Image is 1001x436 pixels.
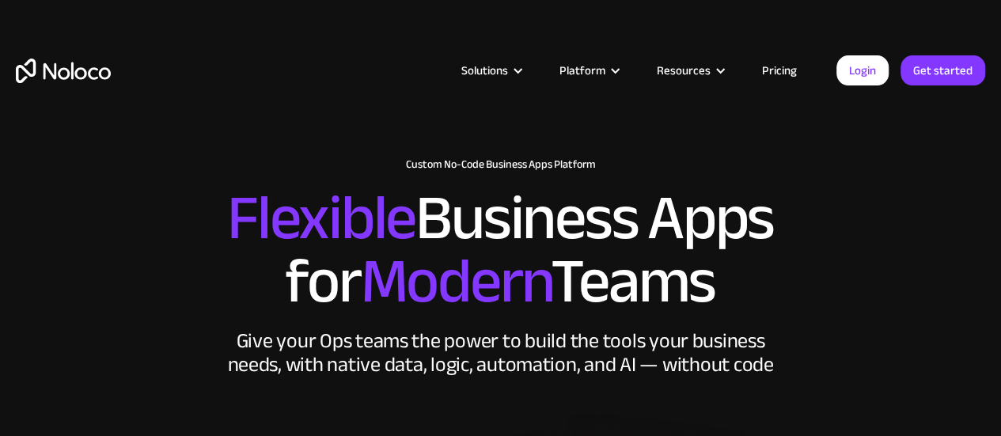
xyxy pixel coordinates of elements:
span: Modern [360,222,551,340]
a: Login [836,55,889,85]
h2: Business Apps for Teams [16,187,985,313]
a: home [16,59,111,83]
a: Get started [901,55,985,85]
div: Resources [657,60,711,81]
div: Platform [559,60,605,81]
span: Flexible [227,159,415,277]
div: Platform [540,60,637,81]
div: Solutions [442,60,540,81]
div: Solutions [461,60,508,81]
a: Pricing [742,60,817,81]
div: Give your Ops teams the power to build the tools your business needs, with native data, logic, au... [224,329,778,377]
div: Resources [637,60,742,81]
h1: Custom No-Code Business Apps Platform [16,158,985,171]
